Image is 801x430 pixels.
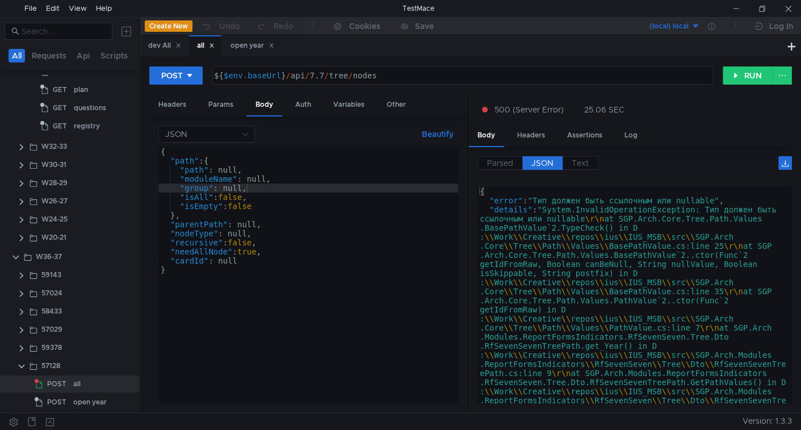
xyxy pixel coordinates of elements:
button: RUN [723,66,773,85]
span: 500 (Server Error) [494,103,564,116]
div: W32-33 [41,138,67,155]
div: Redo [274,19,293,33]
div: 59143 [41,266,61,283]
span: Version: 1.3.3 [743,413,792,429]
div: all [197,40,215,52]
div: W28-29 [41,174,68,191]
span: POST [47,394,66,411]
div: Undo [219,19,240,33]
div: 58433 [41,303,62,320]
button: (local) local [621,17,700,35]
button: Api [73,49,94,62]
div: W26-27 [41,193,68,210]
div: Body [468,125,504,147]
div: 57024 [41,285,62,302]
button: Requests [28,49,70,62]
div: Save [415,22,434,30]
button: POST [149,66,203,85]
div: open year [73,394,107,411]
div: dev All [148,40,181,52]
div: Auth [286,94,320,115]
div: W20-21 [41,229,66,246]
input: Search... [22,25,106,37]
button: Create New [145,20,192,32]
div: Cookies [349,19,380,33]
span: Parsed [487,158,513,168]
span: GET [53,118,67,135]
div: 25.06 SEC [584,105,624,115]
span: JSON [531,158,553,168]
span: GET [53,99,67,116]
div: 57029 [41,321,62,338]
span: POST [47,375,66,393]
div: registry [74,118,100,135]
div: all [73,375,81,393]
div: W30-31 [41,156,66,173]
button: Scripts [97,49,131,62]
div: Other [378,94,415,115]
button: Beautify [417,127,458,141]
button: All [9,49,25,62]
div: Log In [769,19,793,33]
div: Assertions [558,125,611,146]
div: Headers [149,94,195,115]
div: Variables [324,94,374,115]
div: questions [74,99,106,116]
div: 59378 [41,339,62,356]
button: Redo [248,18,301,35]
div: 57128 [41,357,60,374]
div: POST [161,69,183,82]
div: Headers [508,125,554,146]
div: W36-37 [36,248,62,265]
div: Params [199,94,242,115]
span: Text [572,158,589,168]
span: GET [53,81,67,98]
div: Log [615,125,647,146]
div: plan [74,81,88,98]
div: open year [230,40,274,52]
button: Undo [192,18,248,35]
div: W24-25 [41,211,68,228]
div: (local) local [649,21,689,32]
div: Body [246,94,282,116]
